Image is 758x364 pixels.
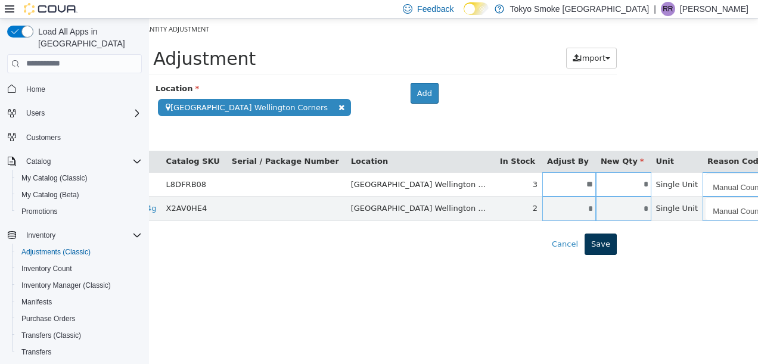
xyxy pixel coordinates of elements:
[661,2,675,16] div: Ryan Ridsdale
[557,179,657,203] span: Manual Count Adjustments
[507,137,527,149] button: Unit
[21,228,142,242] span: Inventory
[346,154,393,178] td: 3
[346,178,393,203] td: 2
[17,328,142,343] span: Transfers (Classic)
[398,137,442,149] button: Adjust By
[17,278,116,293] a: Inventory Manager (Classic)
[9,80,202,98] span: [GEOGRAPHIC_DATA] Wellington Corners
[21,247,91,257] span: Adjustments (Classic)
[663,2,673,16] span: RR
[21,173,88,183] span: My Catalog (Classic)
[17,345,142,359] span: Transfers
[21,264,72,273] span: Inventory Count
[7,66,50,74] span: Location
[12,277,147,294] button: Inventory Manager (Classic)
[21,228,60,242] button: Inventory
[17,245,95,259] a: Adjustments (Classic)
[2,105,147,122] button: Users
[557,155,673,178] a: Manual Count Adjustments
[557,179,673,201] a: Manual Count Adjustments
[21,106,49,120] button: Users
[24,3,77,15] img: Cova
[557,155,657,179] span: Manual Count Adjustments
[17,204,63,219] a: Promotions
[17,278,142,293] span: Inventory Manager (Classic)
[2,129,147,146] button: Customers
[21,347,51,357] span: Transfers
[680,2,748,16] p: [PERSON_NAME]
[33,26,142,49] span: Load All Apps in [GEOGRAPHIC_DATA]
[21,207,58,216] span: Promotions
[17,312,80,326] a: Purchase Orders
[507,185,549,194] span: Single Unit
[17,171,92,185] a: My Catalog (Classic)
[12,260,147,277] button: Inventory Count
[12,310,147,327] button: Purchase Orders
[431,35,456,44] span: Import
[17,295,57,309] a: Manifests
[12,344,147,360] button: Transfers
[21,130,142,145] span: Customers
[21,82,50,97] a: Home
[17,262,142,276] span: Inventory Count
[452,138,495,147] span: New Qty
[21,297,52,307] span: Manifests
[17,328,86,343] a: Transfers (Classic)
[17,245,142,259] span: Adjustments (Classic)
[26,231,55,240] span: Inventory
[26,85,45,94] span: Home
[26,157,51,166] span: Catalog
[2,153,147,170] button: Catalog
[654,2,656,16] p: |
[17,312,142,326] span: Purchase Orders
[507,161,549,170] span: Single Unit
[202,185,359,194] span: [GEOGRAPHIC_DATA] Wellington Corners
[21,154,142,169] span: Catalog
[26,133,61,142] span: Customers
[17,295,142,309] span: Manifests
[21,106,142,120] span: Users
[17,137,73,149] button: Catalog SKU
[17,345,56,359] a: Transfers
[351,137,389,149] button: In Stock
[417,29,468,51] button: Import
[558,138,621,147] span: Reason Code
[2,227,147,244] button: Inventory
[417,3,453,15] span: Feedback
[2,80,147,98] button: Home
[12,294,147,310] button: Manifests
[12,244,147,260] button: Adjustments (Classic)
[21,281,111,290] span: Inventory Manager (Classic)
[12,170,147,186] button: My Catalog (Classic)
[83,137,192,149] button: Serial / Package Number
[396,215,436,237] button: Cancel
[12,186,147,203] button: My Catalog (Beta)
[436,215,468,237] button: Save
[202,137,241,149] button: Location
[202,161,359,170] span: [GEOGRAPHIC_DATA] Wellington Corners
[12,327,147,344] button: Transfers (Classic)
[17,188,84,202] a: My Catalog (Beta)
[13,154,78,178] td: L8DFRB08
[21,82,142,97] span: Home
[21,314,76,323] span: Purchase Orders
[17,171,142,185] span: My Catalog (Classic)
[12,203,147,220] button: Promotions
[26,108,45,118] span: Users
[17,188,142,202] span: My Catalog (Beta)
[262,64,290,86] button: Add
[17,262,77,276] a: Inventory Count
[21,154,55,169] button: Catalog
[510,2,650,16] p: Tokyo Smoke [GEOGRAPHIC_DATA]
[13,178,78,203] td: X2AV0HE4
[21,130,66,145] a: Customers
[21,190,79,200] span: My Catalog (Beta)
[17,204,142,219] span: Promotions
[21,331,81,340] span: Transfers (Classic)
[464,2,489,15] input: Dark Mode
